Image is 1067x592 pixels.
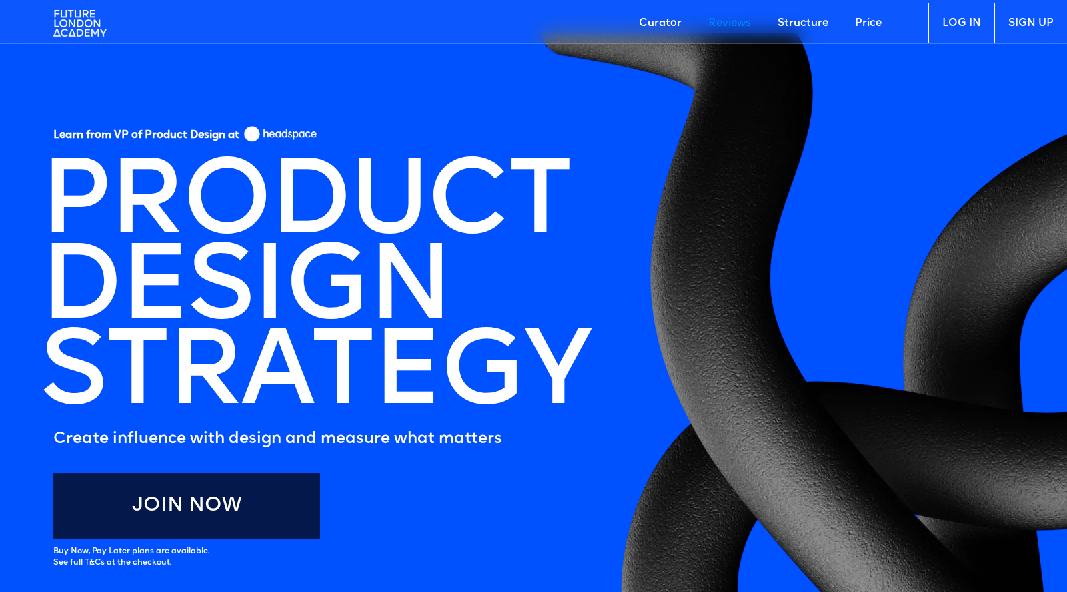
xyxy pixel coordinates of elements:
a: Reviews [695,3,764,43]
a: Join Now [53,473,320,539]
a: Curator [626,3,695,43]
h5: Learn from VP of Product Design at [53,129,239,147]
a: Structure [764,3,842,43]
a: LOG IN [928,3,994,43]
a: Price [842,3,895,43]
a: SIGN UP [994,3,1067,43]
h1: PRODUCT DESIGN STRATEGY [40,163,590,419]
h5: Create influence with design and measure what matters [53,426,590,453]
div: Buy Now, Pay Later plans are available. See full T&Cs at the checkout. [53,546,209,569]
